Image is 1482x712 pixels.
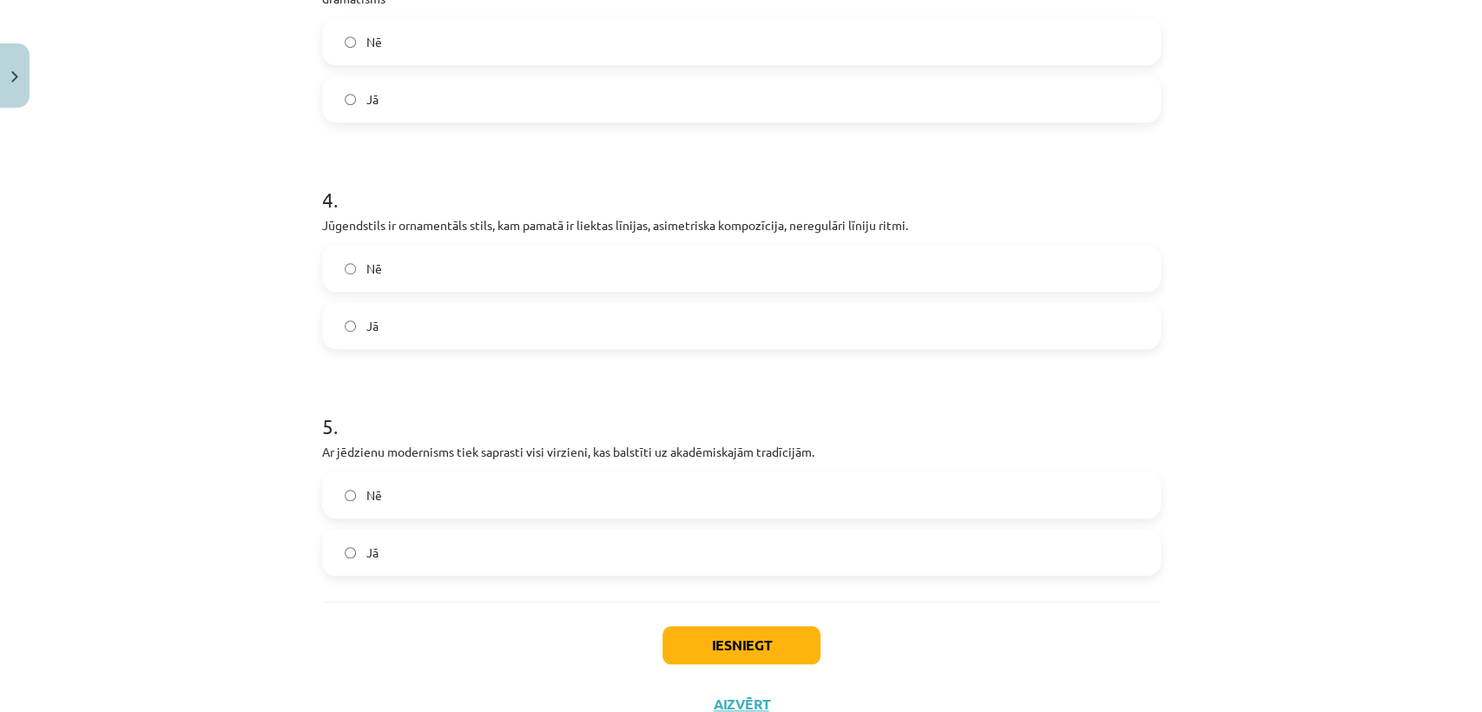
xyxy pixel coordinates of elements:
[662,626,820,664] button: Iesniegt
[345,94,356,105] input: Jā
[322,157,1161,211] h1: 4 .
[345,263,356,274] input: Nē
[345,320,356,332] input: Jā
[322,216,1161,234] p: Jūgendstils ir ornamentāls stils, kam pamatā ir liektas līnijas, asimetriska kompozīcija, neregul...
[366,260,382,278] span: Nē
[345,36,356,48] input: Nē
[366,33,382,51] span: Nē
[366,317,379,335] span: Jā
[366,486,382,504] span: Nē
[345,490,356,501] input: Nē
[11,71,18,82] img: icon-close-lesson-0947bae3869378f0d4975bcd49f059093ad1ed9edebbc8119c70593378902aed.svg
[345,547,356,558] input: Jā
[322,384,1161,438] h1: 5 .
[366,544,379,562] span: Jā
[322,443,1161,461] p: Ar jēdzienu modernisms tiek saprasti visi virzieni, kas balstīti uz akadēmiskajām tradīcijām.
[366,90,379,109] span: Jā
